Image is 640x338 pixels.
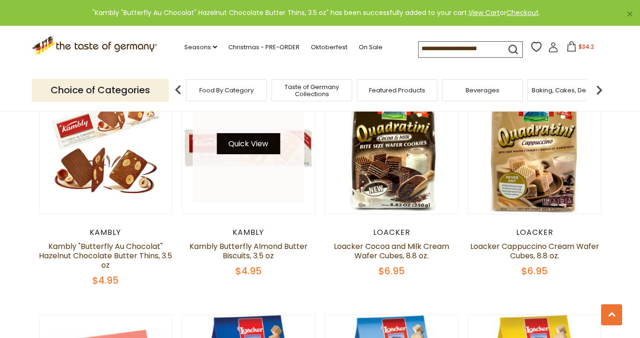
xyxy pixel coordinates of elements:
[627,11,632,17] a: ×
[590,81,609,99] img: next arrow
[468,81,601,214] img: Loacker Cappuccino Cream Wafer Cubes, 8.8 oz.
[466,87,499,94] a: Beverages
[378,264,405,278] span: $6.95
[39,241,172,270] a: Kambly "Butterfly Au Chocolat" Hazelnut Chocolate Butter Thins, 3.5 oz
[470,241,599,261] a: Loacker Cappuccino Cream Wafer Cubes, 8.8 oz.
[506,8,539,17] a: Checkout
[579,43,594,51] span: $34.2
[228,42,300,53] a: Christmas - PRE-ORDER
[39,228,173,237] div: Kambly
[182,81,315,214] img: Kambly Butterfly Almond Butter Biscuits, 3.5 oz
[169,81,188,99] img: previous arrow
[560,41,600,55] button: $34.2
[311,42,347,53] a: Oktoberfest
[274,83,349,98] a: Taste of Germany Collections
[235,264,262,278] span: $4.95
[8,8,625,18] div: "Kambly "Butterfly Au Chocolat" Hazelnut Chocolate Butter Thins, 3.5 oz" has been successfully ad...
[521,264,548,278] span: $6.95
[359,42,383,53] a: On Sale
[39,81,172,214] img: Kambly "Butterfly Au Chocolat" Hazelnut Chocolate Butter Thins, 3.5 oz
[532,87,604,94] a: Baking, Cakes, Desserts
[325,81,458,214] img: Loacker Cocoa and Milk Cream Wafer Cubes, 8.8 oz.
[184,42,217,53] a: Seasons
[92,274,119,287] span: $4.95
[334,241,449,261] a: Loacker Cocoa and Milk Cream Wafer Cubes, 8.8 oz.
[182,228,316,237] div: Kambly
[199,87,254,94] a: Food By Category
[217,133,280,154] button: Quick View
[32,79,169,102] p: Choice of Categories
[468,228,602,237] div: Loacker
[468,8,500,17] a: View Cart
[325,228,459,237] div: Loacker
[189,241,308,261] a: Kambly Butterfly Almond Butter Biscuits, 3.5 oz
[369,87,425,94] a: Featured Products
